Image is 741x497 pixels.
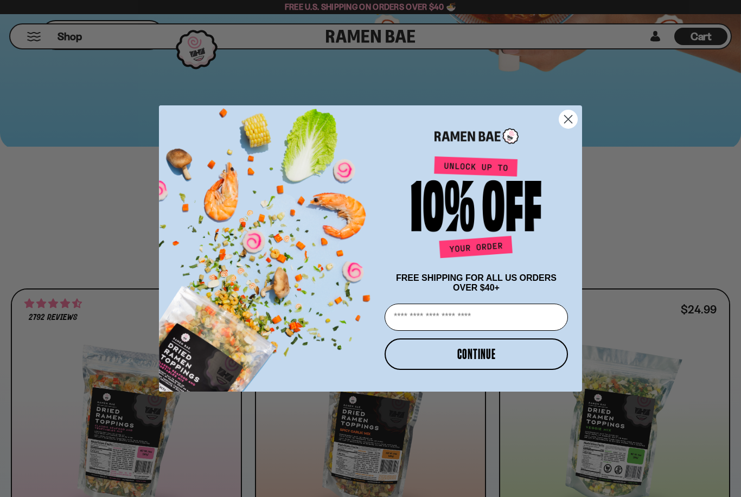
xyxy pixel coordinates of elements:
[435,127,519,145] img: Ramen Bae Logo
[385,338,568,370] button: CONTINUE
[159,96,380,392] img: ce7035ce-2e49-461c-ae4b-8ade7372f32c.png
[408,156,544,262] img: Unlock up to 10% off
[559,110,578,129] button: Close dialog
[396,273,557,292] span: FREE SHIPPING FOR ALL US ORDERS OVER $40+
